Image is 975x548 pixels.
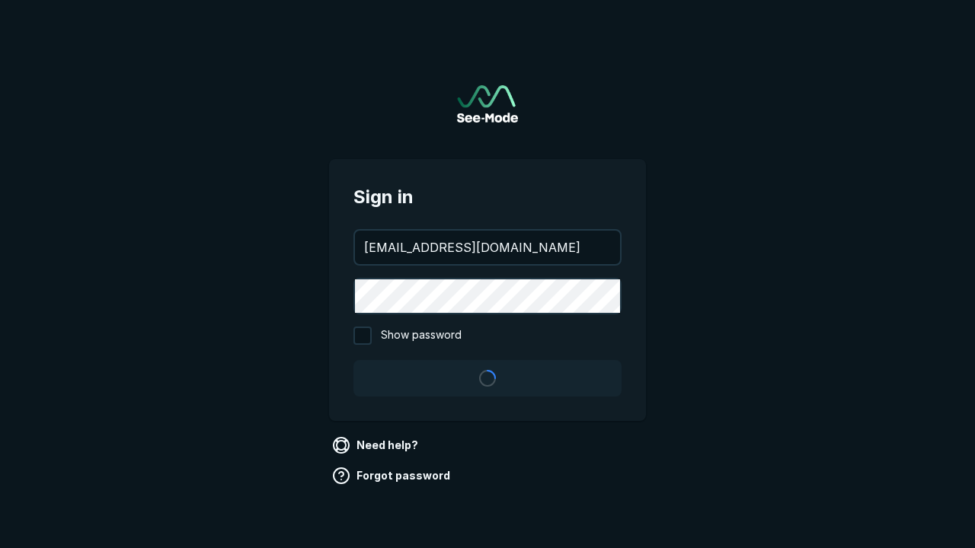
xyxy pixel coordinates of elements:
a: Need help? [329,433,424,457]
span: Sign in [353,183,622,211]
a: Forgot password [329,464,456,488]
img: See-Mode Logo [457,85,518,123]
a: Go to sign in [457,85,518,123]
input: your@email.com [355,231,620,264]
span: Show password [381,327,462,345]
